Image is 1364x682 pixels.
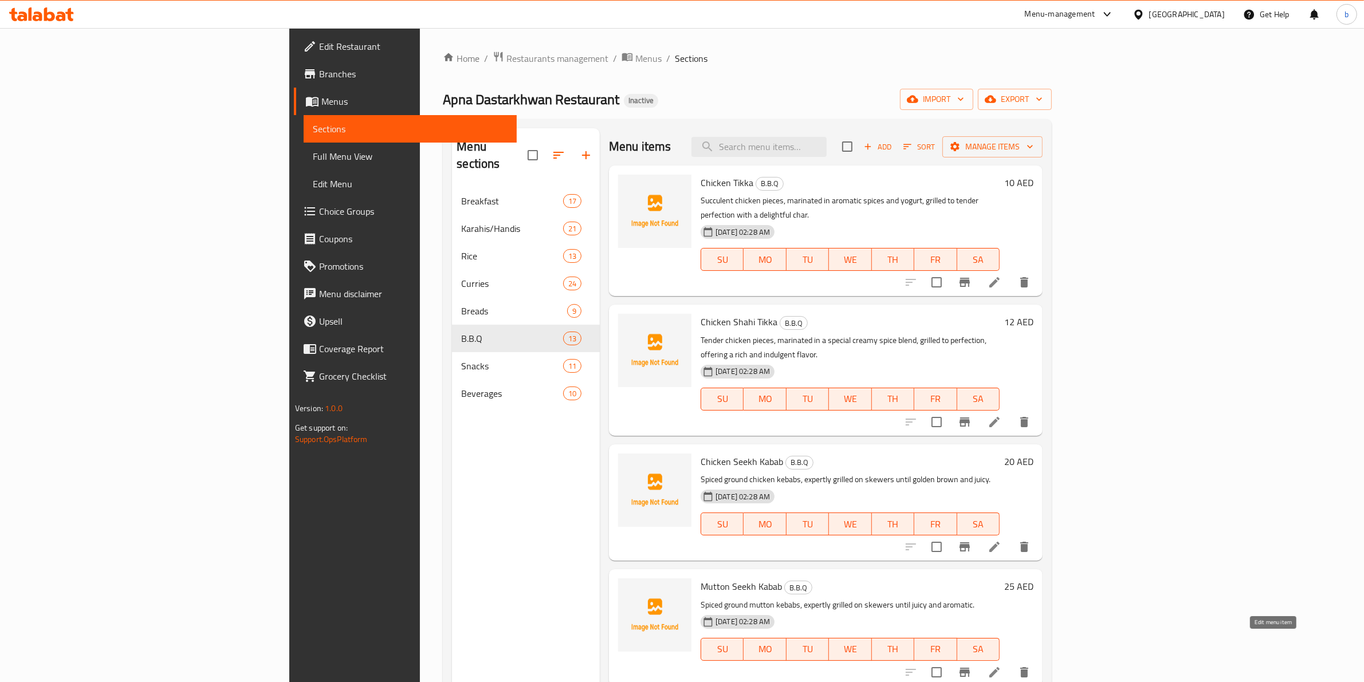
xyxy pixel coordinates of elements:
[787,388,829,411] button: TU
[784,581,812,594] div: B.B.Q
[563,332,581,345] div: items
[294,88,517,115] a: Menus
[952,140,1033,154] span: Manage items
[706,516,739,533] span: SU
[834,516,867,533] span: WE
[313,149,508,163] span: Full Menu View
[461,249,563,263] span: Rice
[624,96,658,105] span: Inactive
[872,638,914,661] button: TH
[914,248,957,271] button: FR
[564,251,581,262] span: 13
[294,280,517,308] a: Menu disclaimer
[988,540,1001,554] a: Edit menu item
[711,616,775,627] span: [DATE] 02:28 AM
[1011,269,1038,296] button: delete
[744,638,786,661] button: MO
[691,137,827,157] input: search
[711,366,775,377] span: [DATE] 02:28 AM
[962,391,995,407] span: SA
[829,638,871,661] button: WE
[962,516,995,533] span: SA
[701,333,1000,362] p: Tender chicken pieces, marinated in a special creamy spice blend, grilled to perfection, offering...
[564,333,581,344] span: 13
[443,51,1052,66] nav: breadcrumb
[701,472,1000,487] p: Spiced ground chicken kebabs, expertly grilled on skewers until golden brown and juicy.
[325,401,343,416] span: 1.0.0
[957,388,1000,411] button: SA
[461,387,563,400] div: Beverages
[294,60,517,88] a: Branches
[319,67,508,81] span: Branches
[987,92,1043,107] span: export
[988,275,1001,289] a: Edit menu item
[791,516,824,533] span: TU
[319,40,508,53] span: Edit Restaurant
[613,52,617,65] li: /
[635,52,662,65] span: Menus
[452,183,600,412] nav: Menu sections
[461,194,563,208] span: Breakfast
[919,251,952,268] span: FR
[666,52,670,65] li: /
[319,314,508,328] span: Upsell
[872,248,914,271] button: TH
[313,177,508,191] span: Edit Menu
[834,251,867,268] span: WE
[951,269,978,296] button: Branch-specific-item
[567,304,581,318] div: items
[564,196,581,207] span: 17
[988,415,1001,429] a: Edit menu item
[780,316,808,330] div: B.B.Q
[452,242,600,270] div: Rice13
[545,141,572,169] span: Sort sections
[563,387,581,400] div: items
[506,52,608,65] span: Restaurants management
[962,641,995,657] span: SA
[294,362,517,390] a: Grocery Checklist
[748,641,781,657] span: MO
[563,277,581,290] div: items
[701,638,744,661] button: SU
[978,89,1052,110] button: export
[452,352,600,380] div: Snacks11
[624,94,658,108] div: Inactive
[701,578,782,595] span: Mutton Seekh Kabab
[1011,533,1038,561] button: delete
[701,453,783,470] span: Chicken Seekh Kabab
[744,513,786,535] button: MO
[321,94,508,108] span: Menus
[925,535,949,559] span: Select to update
[521,143,545,167] span: Select all sections
[319,287,508,301] span: Menu disclaimer
[461,304,567,318] span: Breads
[706,251,739,268] span: SU
[786,456,813,469] span: B.B.Q
[876,516,910,533] span: TH
[452,215,600,242] div: Karahis/Handis21
[313,122,508,136] span: Sections
[701,513,744,535] button: SU
[461,222,563,235] span: Karahis/Handis
[914,513,957,535] button: FR
[903,140,935,153] span: Sort
[294,225,517,253] a: Coupons
[1004,314,1033,330] h6: 12 AED
[914,388,957,411] button: FR
[319,259,508,273] span: Promotions
[675,52,707,65] span: Sections
[919,641,952,657] span: FR
[896,138,942,156] span: Sort items
[295,432,368,447] a: Support.OpsPlatform
[294,33,517,60] a: Edit Restaurant
[1011,408,1038,436] button: delete
[618,454,691,527] img: Chicken Seekh Kabab
[568,306,581,317] span: 9
[294,335,517,362] a: Coverage Report
[461,359,563,373] span: Snacks
[461,332,563,345] div: B.B.Q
